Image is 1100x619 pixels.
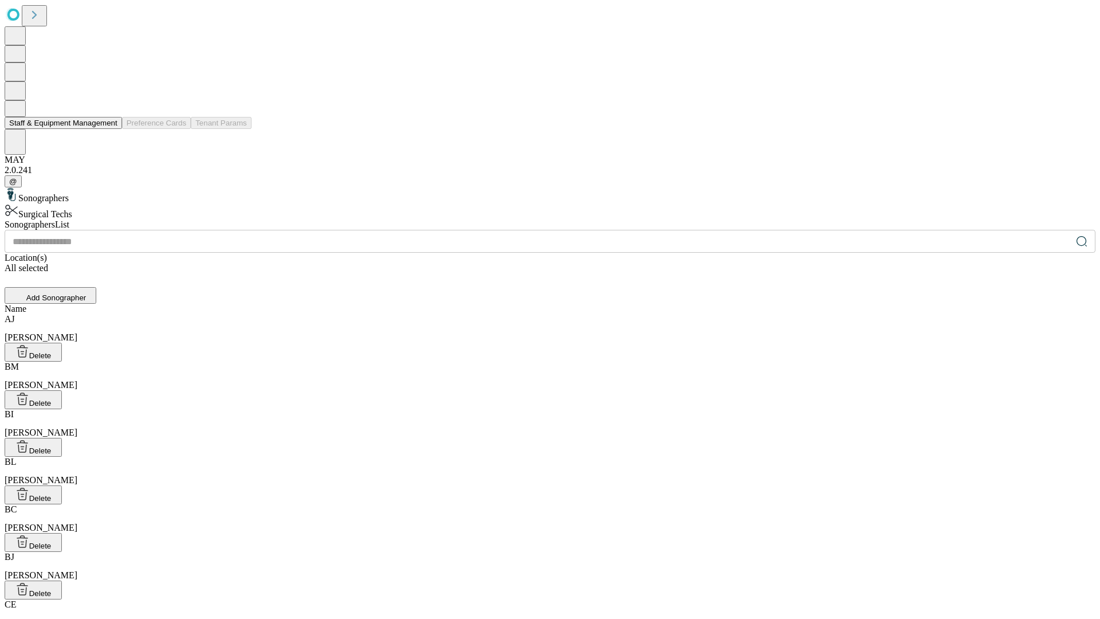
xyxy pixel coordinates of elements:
[5,362,19,371] span: BM
[5,504,17,514] span: BC
[5,165,1095,175] div: 2.0.241
[5,220,1095,230] div: Sonographers List
[5,552,1095,581] div: [PERSON_NAME]
[29,399,52,408] span: Delete
[5,287,96,304] button: Add Sonographer
[122,117,191,129] button: Preference Cards
[5,175,22,187] button: @
[5,457,16,467] span: BL
[5,533,62,552] button: Delete
[5,343,62,362] button: Delete
[5,457,1095,485] div: [PERSON_NAME]
[5,581,62,600] button: Delete
[9,177,17,186] span: @
[5,253,47,263] span: Location(s)
[5,203,1095,220] div: Surgical Techs
[5,552,14,562] span: BJ
[5,504,1095,533] div: [PERSON_NAME]
[5,409,14,419] span: BI
[5,263,1095,273] div: All selected
[29,589,52,598] span: Delete
[29,542,52,550] span: Delete
[5,362,1095,390] div: [PERSON_NAME]
[5,438,62,457] button: Delete
[5,304,1095,314] div: Name
[5,155,1095,165] div: MAY
[29,446,52,455] span: Delete
[5,314,15,324] span: AJ
[191,117,252,129] button: Tenant Params
[26,293,86,302] span: Add Sonographer
[5,117,122,129] button: Staff & Equipment Management
[29,494,52,503] span: Delete
[5,187,1095,203] div: Sonographers
[5,600,16,609] span: CE
[5,314,1095,343] div: [PERSON_NAME]
[29,351,52,360] span: Delete
[5,485,62,504] button: Delete
[5,390,62,409] button: Delete
[5,409,1095,438] div: [PERSON_NAME]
